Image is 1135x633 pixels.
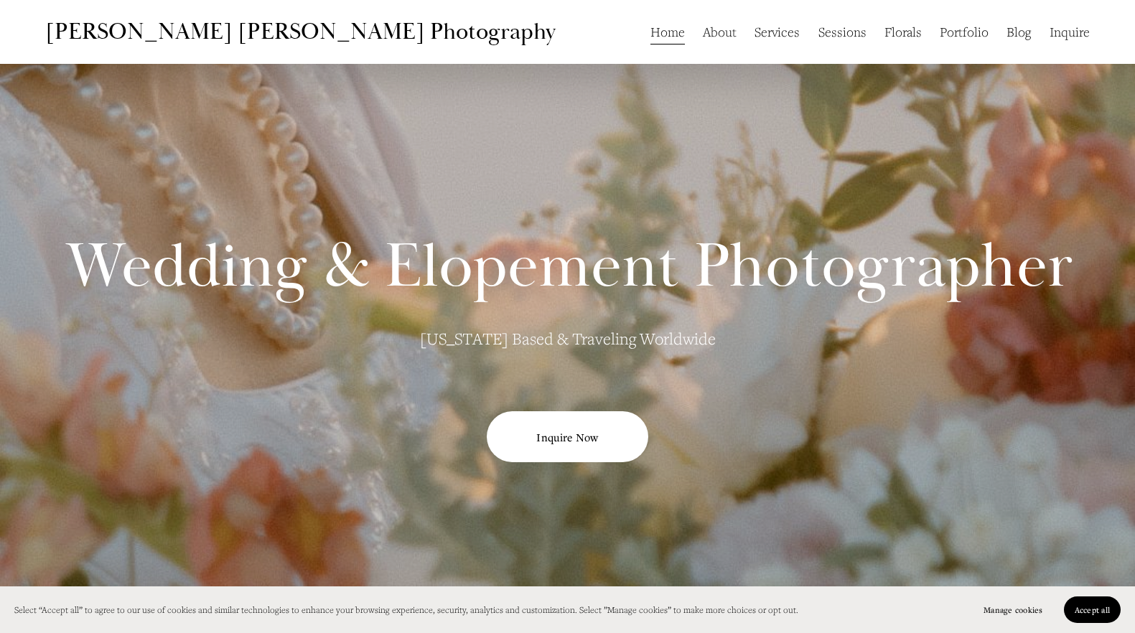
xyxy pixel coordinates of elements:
a: Portfolio [940,18,989,45]
h2: Wedding & Elopement Photographer [65,235,1073,298]
a: Florals [884,18,922,45]
a: Blog [1006,18,1031,45]
p: [US_STATE] Based & Traveling Worldwide [360,323,775,354]
a: About [703,18,737,45]
a: Sessions [818,18,867,45]
span: Accept all [1075,604,1110,615]
a: Inquire Now [487,411,648,462]
span: Manage cookies [984,604,1042,615]
a: Inquire [1050,18,1090,45]
button: Manage cookies [973,596,1053,623]
button: Accept all [1064,596,1121,623]
a: Home [650,18,685,45]
a: Services [755,18,800,45]
p: Select “Accept all” to agree to our use of cookies and similar technologies to enhance your brows... [14,601,798,618]
a: [PERSON_NAME] [PERSON_NAME] Photography [45,17,556,46]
